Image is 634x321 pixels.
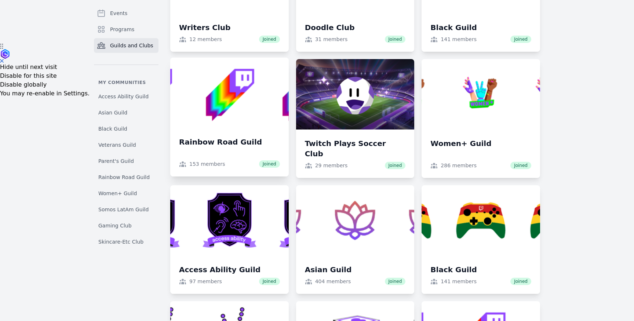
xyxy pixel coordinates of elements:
span: Access Ability Guild [98,93,149,100]
a: Rainbow Road Guild [94,171,158,184]
a: Gaming Club [94,219,158,232]
span: Parent's Guild [98,157,134,165]
span: Rainbow Road Guild [98,174,150,181]
span: Asian Guild [98,109,127,116]
a: Skincare-Etc Club [94,235,158,248]
a: Guilds and Clubs [94,38,158,53]
span: Skincare-Etc Club [98,238,143,245]
a: Asian Guild [94,106,158,119]
span: Programs [110,26,134,33]
span: Somos LatAm Guild [98,206,149,213]
a: Parent's Guild [94,154,158,168]
span: Veterans Guild [98,141,136,149]
p: My communities [94,80,158,85]
span: Guilds and Clubs [110,42,153,49]
a: Programs [94,22,158,37]
span: Gaming Club [98,222,132,229]
span: Women+ Guild [98,190,137,197]
span: Events [110,10,127,17]
span: Black Guild [98,125,127,132]
a: Somos LatAm Guild [94,203,158,216]
a: Women+ Guild [94,187,158,200]
nav: Sidebar [94,6,158,246]
a: Black Guild [94,122,158,135]
a: Veterans Guild [94,138,158,152]
a: Access Ability Guild [94,90,158,103]
a: Events [94,6,158,21]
